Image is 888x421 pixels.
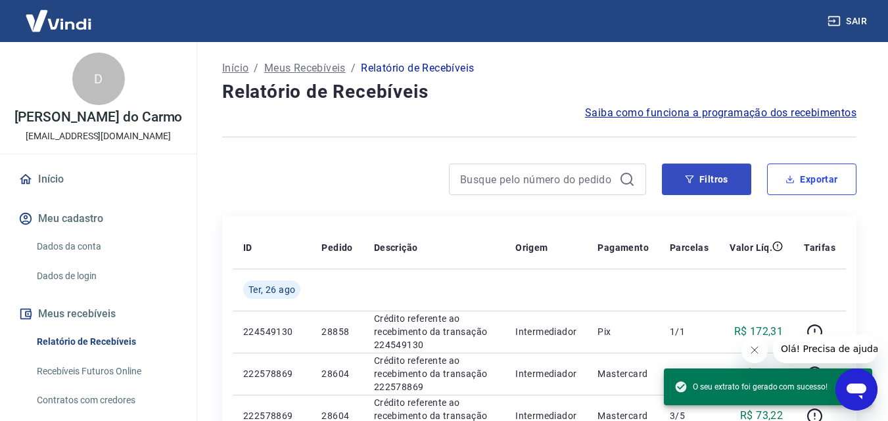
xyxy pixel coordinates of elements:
button: Filtros [662,164,751,195]
h4: Relatório de Recebíveis [222,79,856,105]
p: R$ 73,22 [740,366,783,382]
button: Exportar [767,164,856,195]
p: Parcelas [670,241,709,254]
p: 1/1 [670,325,709,338]
a: Dados da conta [32,233,181,260]
p: Intermediador [515,325,576,338]
a: Início [222,60,248,76]
p: 28858 [321,325,352,338]
p: / [351,60,356,76]
span: Olá! Precisa de ajuda? [8,9,110,20]
p: Pix [597,325,649,338]
p: Crédito referente ao recebimento da transação 222578869 [374,354,494,393]
p: ID [243,241,252,254]
a: Meus Recebíveis [264,60,346,76]
a: Relatório de Recebíveis [32,328,181,355]
span: Ter, 26 ago [248,283,295,296]
p: Relatório de Recebíveis [361,60,474,76]
img: Vindi [16,1,101,41]
p: Pedido [321,241,352,254]
p: 28604 [321,367,352,380]
p: [PERSON_NAME] do Carmo [14,110,183,124]
p: R$ 172,31 [734,324,783,340]
p: 4/5 [670,367,709,380]
iframe: Botão para abrir a janela de mensagens [835,368,877,410]
iframe: Fechar mensagem [741,337,768,363]
p: Mastercard [597,367,649,380]
a: Contratos com credores [32,387,181,414]
p: Intermediador [515,367,576,380]
p: Valor Líq. [730,241,772,254]
p: / [254,60,258,76]
p: [EMAIL_ADDRESS][DOMAIN_NAME] [26,129,171,143]
p: 222578869 [243,367,300,380]
a: Recebíveis Futuros Online [32,358,181,385]
a: Início [16,165,181,194]
input: Busque pelo número do pedido [460,169,614,189]
p: Pagamento [597,241,649,254]
button: Meus recebíveis [16,299,181,328]
button: Meu cadastro [16,204,181,233]
p: 224549130 [243,325,300,338]
p: Origem [515,241,548,254]
div: D [72,53,125,105]
p: Crédito referente ao recebimento da transação 224549130 [374,312,494,351]
a: Dados de login [32,263,181,290]
iframe: Mensagem da empresa [773,334,877,363]
p: Descrição [374,241,418,254]
button: Sair [825,9,872,33]
p: Tarifas [804,241,835,254]
span: O seu extrato foi gerado com sucesso! [674,380,828,393]
a: Saiba como funciona a programação dos recebimentos [585,105,856,121]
